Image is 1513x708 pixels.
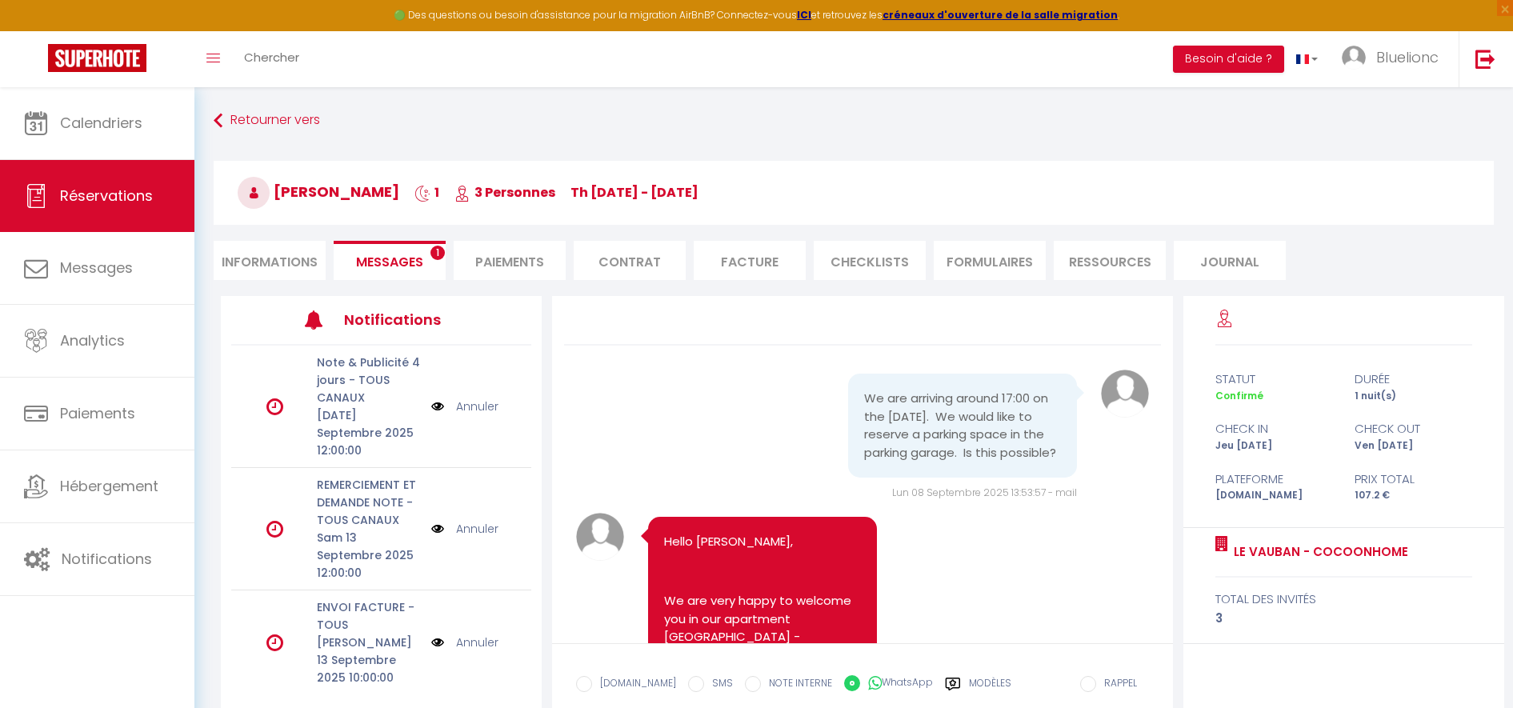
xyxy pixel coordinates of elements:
[934,241,1046,280] li: FORMULAIRES
[1376,47,1439,67] span: Bluelionc
[1344,470,1483,489] div: Prix total
[1101,370,1149,418] img: avatar.png
[317,598,421,634] p: ENVOI FACTURE - TOUS
[1173,46,1284,73] button: Besoin d'aide ?
[414,183,439,202] span: 1
[761,676,832,694] label: NOTE INTERNE
[60,476,158,496] span: Hébergement
[454,183,555,202] span: 3 Personnes
[592,676,676,694] label: [DOMAIN_NAME]
[214,241,326,280] li: Informations
[892,486,1077,499] span: Lun 08 Septembre 2025 13:53:57 - mail
[1344,389,1483,404] div: 1 nuit(s)
[1342,46,1366,70] img: ...
[1205,438,1344,454] div: Jeu [DATE]
[664,533,861,551] p: Hello [PERSON_NAME],
[576,513,624,561] img: avatar.png
[456,634,498,651] a: Annuler
[1330,31,1459,87] a: ... Bluelionc
[62,549,152,569] span: Notifications
[454,241,566,280] li: Paiements
[238,182,399,202] span: [PERSON_NAME]
[60,258,133,278] span: Messages
[883,8,1118,22] a: créneaux d'ouverture de la salle migration
[431,634,444,651] img: NO IMAGE
[317,406,421,459] p: [DATE] Septembre 2025 12:00:00
[356,253,423,271] span: Messages
[60,113,142,133] span: Calendriers
[704,676,733,694] label: SMS
[864,390,1061,462] pre: We are arriving around 17:00 on the [DATE]. We would like to reserve a parking space in the parki...
[1475,49,1495,69] img: logout
[860,675,933,693] label: WhatsApp
[694,241,806,280] li: Facture
[1205,419,1344,438] div: check in
[1205,370,1344,389] div: statut
[1205,488,1344,503] div: [DOMAIN_NAME]
[60,186,153,206] span: Réservations
[814,241,926,280] li: CHECKLISTS
[1215,609,1472,628] div: 3
[1215,389,1263,402] span: Confirmé
[317,529,421,582] p: Sam 13 Septembre 2025 12:00:00
[344,302,469,338] h3: Notifications
[969,676,1011,704] label: Modèles
[317,476,421,529] p: REMERCIEMENT ET DEMANDE NOTE - TOUS CANAUX
[431,520,444,538] img: NO IMAGE
[1344,419,1483,438] div: check out
[317,634,421,686] p: [PERSON_NAME] 13 Septembre 2025 10:00:00
[1445,636,1501,696] iframe: Chat
[60,403,135,423] span: Paiements
[1215,590,1472,609] div: total des invités
[60,330,125,350] span: Analytics
[232,31,311,87] a: Chercher
[1344,438,1483,454] div: Ven [DATE]
[1344,370,1483,389] div: durée
[430,246,445,260] span: 1
[797,8,811,22] a: ICI
[1205,470,1344,489] div: Plateforme
[1344,488,1483,503] div: 107.2 €
[244,49,299,66] span: Chercher
[570,183,698,202] span: Th [DATE] - [DATE]
[317,354,421,406] p: Note & Publicité 4 jours - TOUS CANAUX
[456,398,498,415] a: Annuler
[574,241,686,280] li: Contrat
[214,106,1494,135] a: Retourner vers
[456,520,498,538] a: Annuler
[1054,241,1166,280] li: Ressources
[1228,542,1408,562] a: Le Vauban - COCOONHOME
[431,398,444,415] img: NO IMAGE
[48,44,146,72] img: Super Booking
[1174,241,1286,280] li: Journal
[1096,676,1137,694] label: RAPPEL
